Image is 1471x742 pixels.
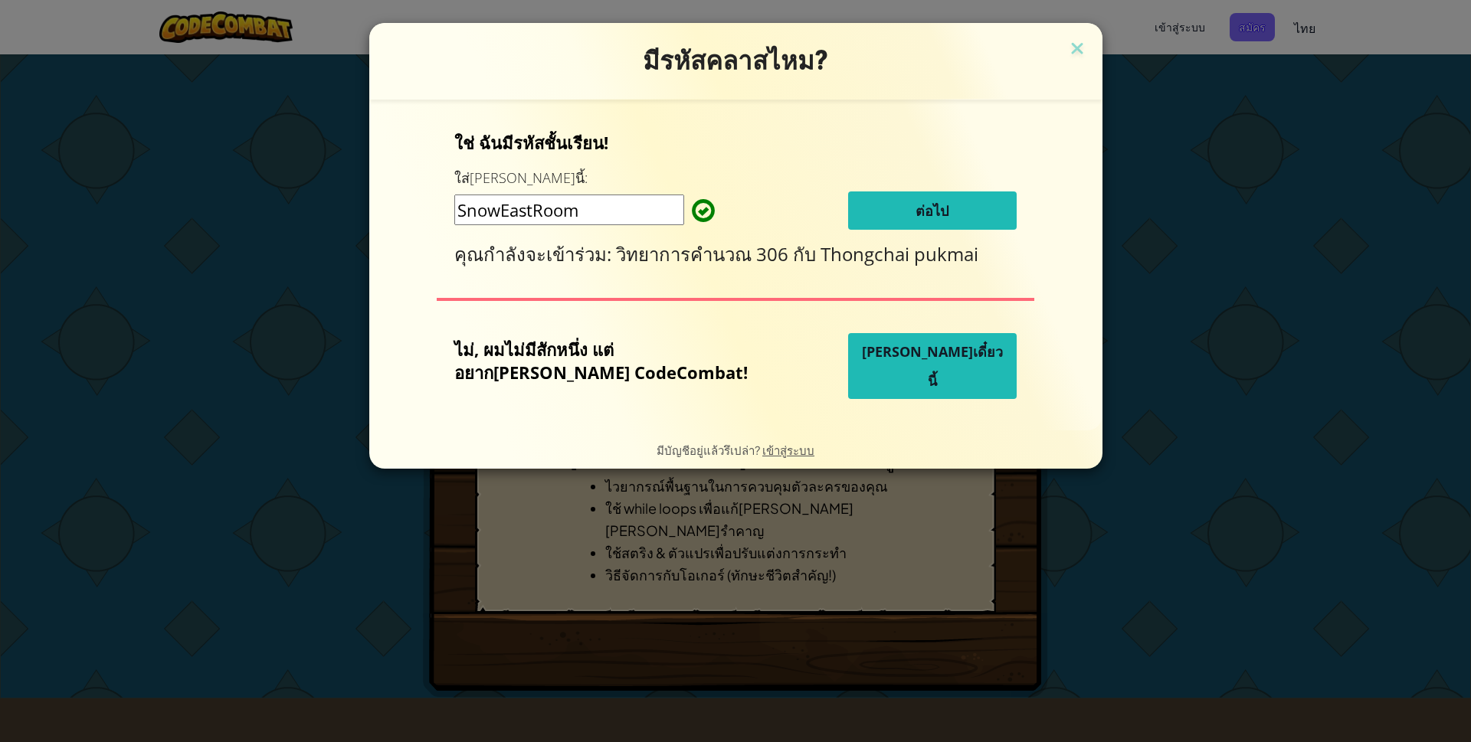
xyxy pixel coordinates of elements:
[762,443,814,457] a: เข้าสู่ระบบ
[454,168,588,188] label: ใส่[PERSON_NAME]นี้:
[848,191,1017,230] button: ต่อไป
[454,241,616,266] span: คุณกำลังจะเข้าร่วม:
[862,342,1003,390] span: [PERSON_NAME]เดี๋ยวนี้
[821,241,978,266] span: Thongchai pukmai
[1067,38,1087,61] img: close icon
[454,131,1017,154] p: ใช่ ฉันมีรหัสชั้นเรียน!
[616,241,793,266] span: วิทยาการคำนวณ 306
[454,338,772,384] p: ไม่, ผมไม่มีสักหนึ่ง แต่อยาก[PERSON_NAME] CodeCombat!
[643,45,829,76] span: มีรหัสคลาสไหม?
[848,333,1017,399] button: [PERSON_NAME]เดี๋ยวนี้
[916,201,948,220] span: ต่อไป
[793,241,821,266] span: กับ
[657,443,762,457] span: มีบัญชีอยู่แล้วรึเปล่า?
